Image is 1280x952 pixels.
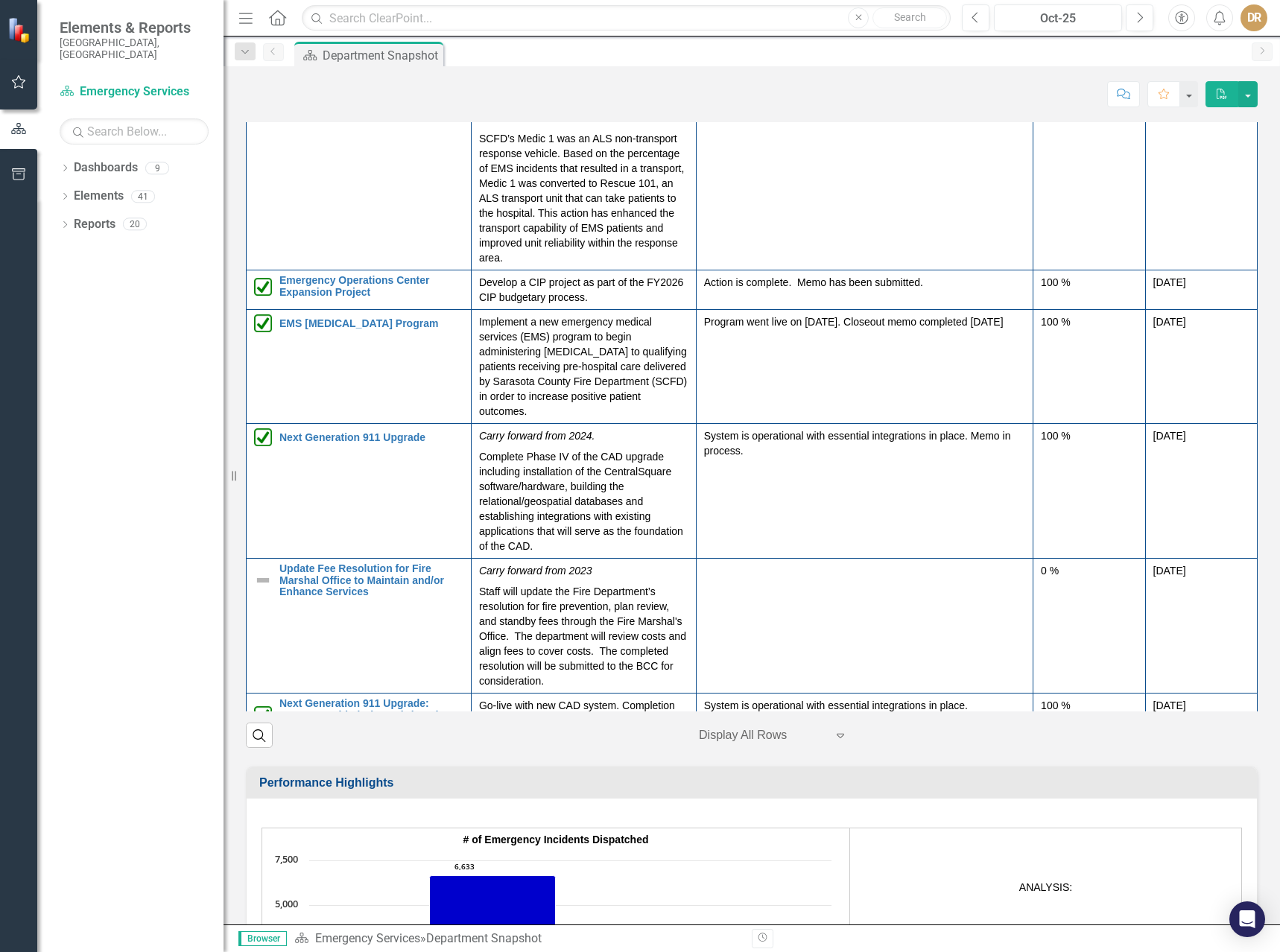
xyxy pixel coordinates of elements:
[279,563,463,597] a: Update Fee Resolution for Fire Marshal Office to Maintain and/or Enhance Services
[145,162,169,174] div: 9
[1241,4,1267,31] button: DR
[479,275,688,305] p: Develop a CIP project as part of the FY2026 CIP budgetary process.
[704,698,1025,713] p: System is operational with essential integrations in place.
[1041,275,1137,290] div: 100 %
[123,218,147,231] div: 20
[279,275,463,298] a: Emergency Operations Center Expansion Project
[479,586,686,687] span: Staff will update the Fire Department’s resolution for fire prevention, plan review, and standby ...
[850,828,1242,946] td: ANALYSIS:
[1041,428,1137,443] div: 100 %
[279,318,463,329] a: EMS [MEDICAL_DATA] Program
[254,571,272,589] img: Not Defined
[1041,698,1137,713] div: 100 %
[994,4,1122,31] button: Oct-25
[568,873,574,879] path: Oct-25, 6,633. Monthly Total.
[60,37,209,61] small: [GEOGRAPHIC_DATA], [GEOGRAPHIC_DATA]
[1153,699,1186,711] span: [DATE]
[254,278,272,296] img: Completed
[74,216,115,233] a: Reports
[704,275,1025,290] p: Action is complete. Memo has been submitted.
[254,428,272,446] img: Completed
[479,430,595,442] em: Carry forward from 2024.
[302,5,951,31] input: Search ClearPoint...
[275,852,298,866] text: 7,500
[454,861,475,872] text: 6,633
[60,19,209,37] span: Elements & Reports
[323,46,440,65] div: Department Snapshot
[7,16,34,42] img: ClearPoint Strategy
[131,190,155,203] div: 41
[568,873,574,879] g: Monthly Total, series 8 of 16. Line with 1 data point.
[60,83,209,101] a: Emergency Services
[704,428,1025,458] p: System is operational with essential integrations in place. Memo in process.
[479,314,688,419] p: Implement a new emergency medical services (EMS) program to begin administering [MEDICAL_DATA] to...
[315,931,420,945] a: Emergency Services
[463,834,649,845] strong: # of Emergency Incidents Dispatched
[259,776,1249,790] h3: Performance Highlights
[74,159,138,177] a: Dashboards
[479,565,592,577] em: Carry forward from 2023
[704,314,1025,329] p: Program went live on [DATE]. Closeout memo completed [DATE]
[254,314,272,332] img: Completed
[74,188,124,205] a: Elements
[479,446,688,553] p: Complete Phase IV of the CAD upgrade including installation of the CentralSquare software/hardwar...
[999,10,1117,28] div: Oct-25
[1153,316,1186,328] span: [DATE]
[254,706,272,724] img: Completed
[1153,430,1186,442] span: [DATE]
[426,931,542,945] div: Department Snapshot
[294,930,741,948] div: »
[479,128,688,265] p: SCFD’s Medic 1 was an ALS non-transport response vehicle. Based on the percentage of EMS incident...
[60,118,209,145] input: Search Below...
[1041,314,1137,329] div: 100 %
[279,432,463,443] a: Next Generation 911 Upgrade
[872,7,947,28] button: Search
[1229,901,1265,937] div: Open Intercom Messenger
[1153,565,1186,577] span: [DATE]
[275,897,298,910] text: 5,000
[279,698,463,732] a: Next Generation 911 Upgrade: Computer Aided Dispatch (CAD) Go-Live
[894,11,926,23] span: Search
[479,698,688,758] p: Go-live with new CAD system. Completion will be achieved when the system is fully operational, in...
[1153,276,1186,288] span: [DATE]
[1041,563,1137,578] div: 0 %
[238,931,287,946] span: Browser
